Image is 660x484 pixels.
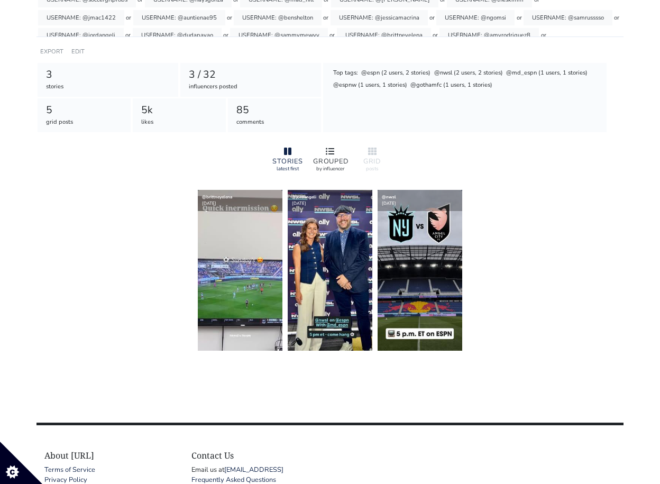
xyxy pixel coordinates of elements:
a: Terms of Service [44,465,95,474]
a: [EMAIL_ADDRESS] [224,465,283,474]
div: or [323,10,328,25]
div: or [429,10,435,25]
div: USERNAME: @dudapavao [133,28,222,43]
div: GROUPED [313,158,347,165]
div: or [433,28,438,43]
div: STORIES [271,158,305,165]
div: or [541,28,546,43]
div: @espnw (1 users, 1 stories) [332,80,408,91]
div: posts [355,165,389,172]
div: USERNAME: @sammymewyy [230,28,328,43]
div: comments [236,118,313,127]
div: USERNAME: @amyrodriguez8 [439,28,539,43]
div: USERNAME: @samrusssso [524,10,612,25]
div: stories [46,83,170,92]
div: latest first [271,165,305,172]
div: [DATE] [378,190,462,211]
div: [DATE] [198,190,282,211]
div: Top tags: [332,68,359,79]
div: USERNAME: @brittneyelena [337,28,431,43]
div: or [614,10,619,25]
div: or [329,28,335,43]
div: 3 / 32 [189,67,313,83]
div: or [126,10,131,25]
div: by influencer [313,165,347,172]
div: Email us at [191,465,323,475]
h4: About [URL] [44,451,176,461]
div: USERNAME: @jessicamacrina [331,10,428,25]
div: USERNAME: @jmac1422 [38,10,124,25]
div: USERNAME: @ngomsi [436,10,515,25]
div: 5k [141,103,218,118]
a: EDIT [71,48,85,56]
div: or [125,28,131,43]
div: or [227,10,232,25]
a: @jordangeli [292,194,316,200]
a: @brittneyelena [202,194,232,200]
div: @espn (2 users, 2 stories) [361,68,432,79]
div: grid posts [46,118,123,127]
div: influencers posted [189,83,313,92]
h4: Contact Us [191,451,323,461]
div: USERNAME: @auntienae95 [133,10,225,25]
div: 85 [236,103,313,118]
div: 5 [46,103,123,118]
div: USERNAME: @benshelton [234,10,322,25]
div: or [517,10,522,25]
div: likes [141,118,218,127]
div: USERNAME: @jordangeli [38,28,124,43]
a: @nwsl [382,194,396,200]
div: @nwsl (2 users, 2 stories) [433,68,503,79]
div: [DATE] [288,190,372,211]
div: GRID [355,158,389,165]
div: @md_espn (1 users, 1 stories) [505,68,588,79]
a: EXPORT [40,48,63,56]
div: 3 [46,67,170,83]
div: @gothamfc (1 users, 1 stories) [410,80,493,91]
div: or [223,28,228,43]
